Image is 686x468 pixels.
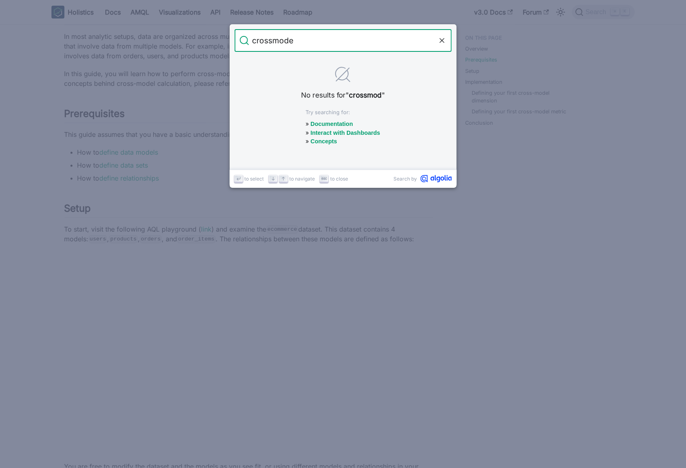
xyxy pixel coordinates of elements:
[321,176,327,182] svg: Escape key
[394,175,417,183] span: Search by
[256,90,430,100] p: No results for " "
[280,176,286,182] svg: Arrow up
[270,176,276,182] svg: Arrow down
[290,175,315,183] span: to navigate
[235,176,241,182] svg: Enter key
[306,108,380,116] p: Try searching for :
[245,175,264,183] span: to select
[394,175,452,183] a: Search byAlgolia
[311,130,380,136] button: Interact with Dashboards
[421,175,452,183] svg: Algolia
[311,121,353,127] button: Documentation
[249,29,437,52] input: Search docs
[349,91,382,99] strong: crossmod
[311,138,338,145] button: Concepts
[331,175,348,183] span: to close
[437,36,447,45] button: Clear the query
